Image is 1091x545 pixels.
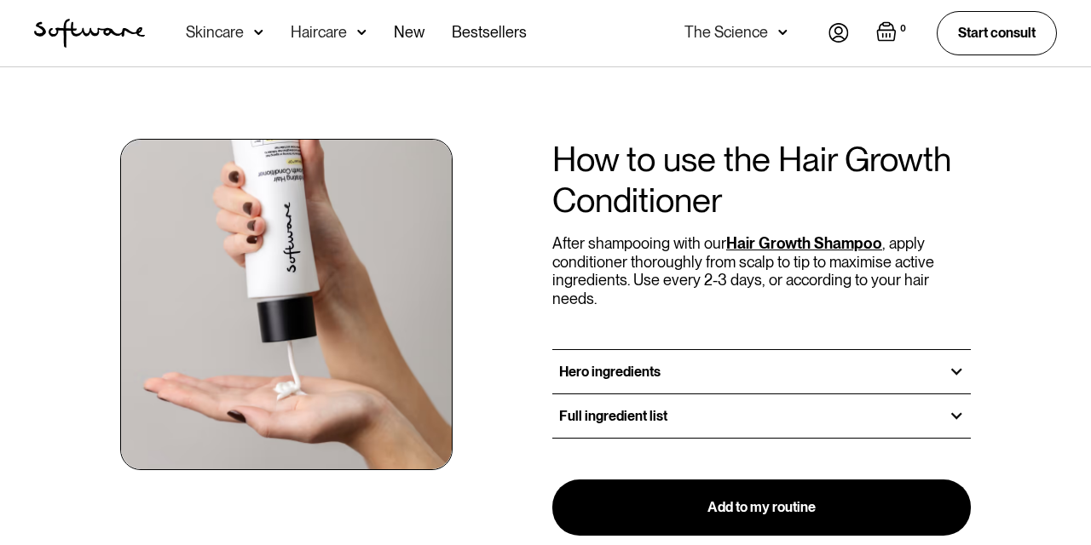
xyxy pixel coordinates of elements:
[552,234,971,307] p: After shampooing with our , apply conditioner thoroughly from scalp to tip to maximise active ing...
[34,19,145,48] img: Software Logo
[254,24,263,41] img: arrow down
[552,139,971,221] h2: How to use the Hair Growth Conditioner
[186,24,244,41] div: Skincare
[559,364,661,380] h3: Hero ingredients
[559,408,667,424] h3: Full ingredient list
[684,24,768,41] div: The Science
[357,24,367,41] img: arrow down
[726,234,882,252] a: Hair Growth Shampoo
[937,11,1057,54] a: Start consult
[778,24,788,41] img: arrow down
[876,21,909,45] a: Open empty cart
[291,24,347,41] div: Haircare
[552,479,971,536] a: Add to my routine
[34,19,145,48] a: home
[897,21,909,37] div: 0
